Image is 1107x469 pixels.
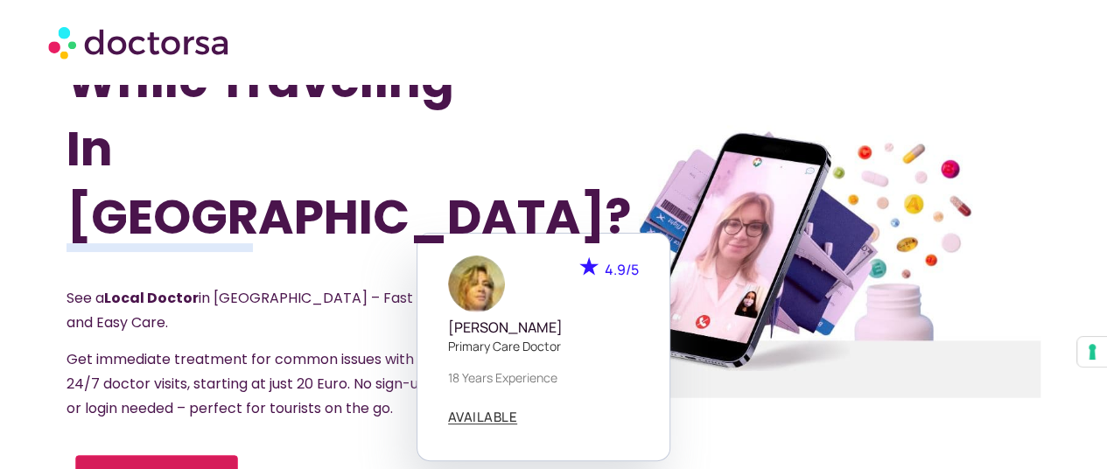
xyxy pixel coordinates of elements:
[67,288,413,332] span: See a in [GEOGRAPHIC_DATA] – Fast and Easy Care.
[448,368,639,387] p: 18 years experience
[67,349,428,418] span: Get immediate treatment for common issues with 24/7 doctor visits, starting at just 20 Euro. No s...
[605,260,639,279] span: 4.9/5
[448,410,518,424] a: AVAILABLE
[448,337,639,355] p: Primary care doctor
[1077,337,1107,367] button: Your consent preferences for tracking technologies
[448,319,639,336] h5: [PERSON_NAME]
[104,288,199,308] strong: Local Doctor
